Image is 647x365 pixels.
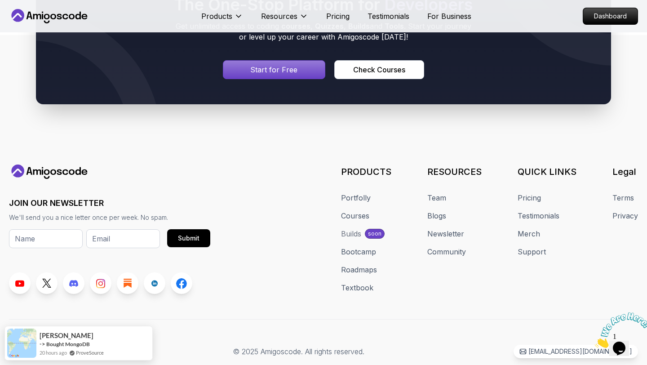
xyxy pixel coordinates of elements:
[518,210,559,221] a: Testimonials
[4,4,59,39] img: Chat attention grabber
[261,11,297,22] p: Resources
[427,228,464,239] a: Newsletter
[518,246,546,257] a: Support
[341,282,373,293] a: Textbook
[326,11,350,22] a: Pricing
[612,210,638,221] a: Privacy
[76,349,104,356] a: ProveSource
[40,340,45,347] span: ->
[171,272,192,294] a: Facebook link
[518,192,541,203] a: Pricing
[9,272,31,294] a: Youtube link
[36,272,58,294] a: Twitter link
[86,229,160,248] input: Email
[9,213,210,222] p: We'll send you a nice letter once per week. No spam.
[341,264,377,275] a: Roadmaps
[233,346,364,357] p: © 2025 Amigoscode. All rights reserved.
[427,210,446,221] a: Blogs
[250,64,297,75] p: Start for Free
[612,192,634,203] a: Terms
[46,341,90,347] a: Bought MongoDB
[341,228,361,239] div: Builds
[368,11,409,22] a: Testimonials
[583,8,638,25] a: Dashboard
[167,229,210,247] button: Submit
[201,11,243,29] button: Products
[353,64,405,75] div: Check Courses
[7,329,36,358] img: provesource social proof notification image
[518,165,576,178] h3: QUICK LINKS
[4,4,7,11] span: 1
[341,246,376,257] a: Bootcamp
[63,272,84,294] a: Discord link
[261,11,308,29] button: Resources
[427,11,471,22] a: For Business
[117,272,138,294] a: Blog link
[144,272,165,294] a: LinkedIn link
[334,60,424,79] button: Check Courses
[40,349,67,356] span: 20 hours ago
[90,272,111,294] a: Instagram link
[9,229,83,248] input: Name
[528,347,632,356] p: [EMAIL_ADDRESS][DOMAIN_NAME]
[201,11,232,22] p: Products
[334,60,424,79] a: Courses page
[341,210,369,221] a: Courses
[583,8,638,24] p: Dashboard
[591,309,647,352] iframe: chat widget
[427,165,482,178] h3: RESOURCES
[514,345,638,358] a: [EMAIL_ADDRESS][DOMAIN_NAME]
[368,230,381,237] p: soon
[341,165,391,178] h3: PRODUCTS
[612,165,638,178] h3: Legal
[341,192,371,203] a: Portfolly
[178,234,199,243] div: Submit
[427,246,466,257] a: Community
[9,197,210,209] h3: JOIN OUR NEWSLETTER
[518,228,540,239] a: Merch
[40,332,93,339] span: [PERSON_NAME]
[427,192,446,203] a: Team
[223,60,325,79] a: Signin page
